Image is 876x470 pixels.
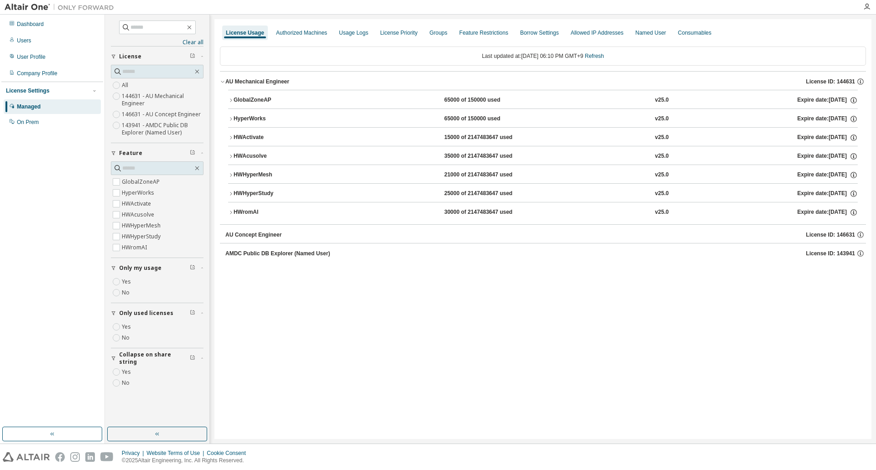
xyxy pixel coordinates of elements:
[190,310,195,317] span: Clear filter
[17,103,41,110] div: Managed
[228,184,858,204] button: HWHyperStudy25000 of 2147483647 usedv25.0Expire date:[DATE]
[655,152,669,160] div: v25.0
[228,165,858,185] button: HWHyperMesh21000 of 2147483647 usedv25.0Expire date:[DATE]
[655,115,669,123] div: v25.0
[122,176,162,187] label: GlobalZoneAP
[234,115,316,123] div: HyperWorks
[798,171,858,179] div: Expire date: [DATE]
[444,171,527,179] div: 21000 of 2147483647 used
[122,449,146,457] div: Privacy
[444,152,527,160] div: 35000 of 2147483647 used
[444,208,527,217] div: 30000 of 2147483647 used
[234,134,316,142] div: HWActivate
[6,87,49,94] div: License Settings
[122,321,133,332] label: Yes
[678,29,711,36] div: Consumables
[119,264,162,272] span: Only my usage
[17,53,46,61] div: User Profile
[122,120,203,138] label: 143941 - AMDC Public DB Explorer (Named User)
[85,452,95,462] img: linkedin.svg
[55,452,65,462] img: facebook.svg
[234,208,316,217] div: HWromAI
[655,134,669,142] div: v25.0
[226,29,264,36] div: License Usage
[122,187,156,198] label: HyperWorks
[444,134,527,142] div: 15000 of 2147483647 used
[119,53,141,60] span: License
[122,276,133,287] label: Yes
[806,78,855,85] span: License ID: 144631
[111,46,203,67] button: License
[3,452,50,462] img: altair_logo.svg
[225,78,289,85] div: AU Mechanical Engineer
[17,37,31,44] div: Users
[100,452,114,462] img: youtube.svg
[798,115,858,123] div: Expire date: [DATE]
[459,29,508,36] div: Feature Restrictions
[234,152,316,160] div: HWAcusolve
[228,90,858,110] button: GlobalZoneAP65000 of 150000 usedv25.0Expire date:[DATE]
[655,190,669,198] div: v25.0
[111,258,203,278] button: Only my usage
[207,449,251,457] div: Cookie Consent
[220,72,866,92] button: AU Mechanical EngineerLicense ID: 144631
[122,80,130,91] label: All
[276,29,327,36] div: Authorized Machines
[122,220,162,231] label: HWHyperMesh
[122,231,162,242] label: HWHyperStudy
[228,146,858,166] button: HWAcusolve35000 of 2147483647 usedv25.0Expire date:[DATE]
[122,109,203,120] label: 146631 - AU Concept Engineer
[444,115,527,123] div: 65000 of 150000 used
[234,96,316,104] div: GlobalZoneAP
[806,250,855,257] span: License ID: 143941
[122,242,149,253] label: HWromAI
[111,303,203,323] button: Only used licenses
[798,190,858,198] div: Expire date: [DATE]
[655,208,669,217] div: v25.0
[17,119,39,126] div: On Prem
[190,150,195,157] span: Clear filter
[798,208,858,217] div: Expire date: [DATE]
[190,53,195,60] span: Clear filter
[225,225,866,245] button: AU Concept EngineerLicense ID: 146631
[111,39,203,46] a: Clear all
[122,198,153,209] label: HWActivate
[119,310,173,317] span: Only used licenses
[571,29,624,36] div: Allowed IP Addresses
[122,377,131,388] label: No
[228,128,858,148] button: HWActivate15000 of 2147483647 usedv25.0Expire date:[DATE]
[122,287,131,298] label: No
[225,231,282,238] div: AU Concept Engineer
[429,29,447,36] div: Groups
[234,171,316,179] div: HWHyperMesh
[585,53,604,59] a: Refresh
[228,109,858,129] button: HyperWorks65000 of 150000 usedv25.0Expire date:[DATE]
[655,171,669,179] div: v25.0
[146,449,207,457] div: Website Terms of Use
[17,21,44,28] div: Dashboard
[225,250,330,257] div: AMDC Public DB Explorer (Named User)
[119,351,190,366] span: Collapse on share string
[339,29,368,36] div: Usage Logs
[5,3,119,12] img: Altair One
[635,29,666,36] div: Named User
[655,96,669,104] div: v25.0
[234,190,316,198] div: HWHyperStudy
[70,452,80,462] img: instagram.svg
[798,152,858,160] div: Expire date: [DATE]
[122,367,133,377] label: Yes
[122,332,131,343] label: No
[119,150,142,157] span: Feature
[806,231,855,238] span: License ID: 146631
[444,190,527,198] div: 25000 of 2147483647 used
[122,457,251,465] p: © 2025 Altair Engineering, Inc. All Rights Reserved.
[190,355,195,362] span: Clear filter
[111,348,203,368] button: Collapse on share string
[798,96,858,104] div: Expire date: [DATE]
[798,134,858,142] div: Expire date: [DATE]
[122,209,156,220] label: HWAcusolve
[190,264,195,272] span: Clear filter
[380,29,417,36] div: License Priority
[220,46,866,66] div: Last updated at: [DATE] 06:10 PM GMT+9
[122,91,203,109] label: 144631 - AU Mechanical Engineer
